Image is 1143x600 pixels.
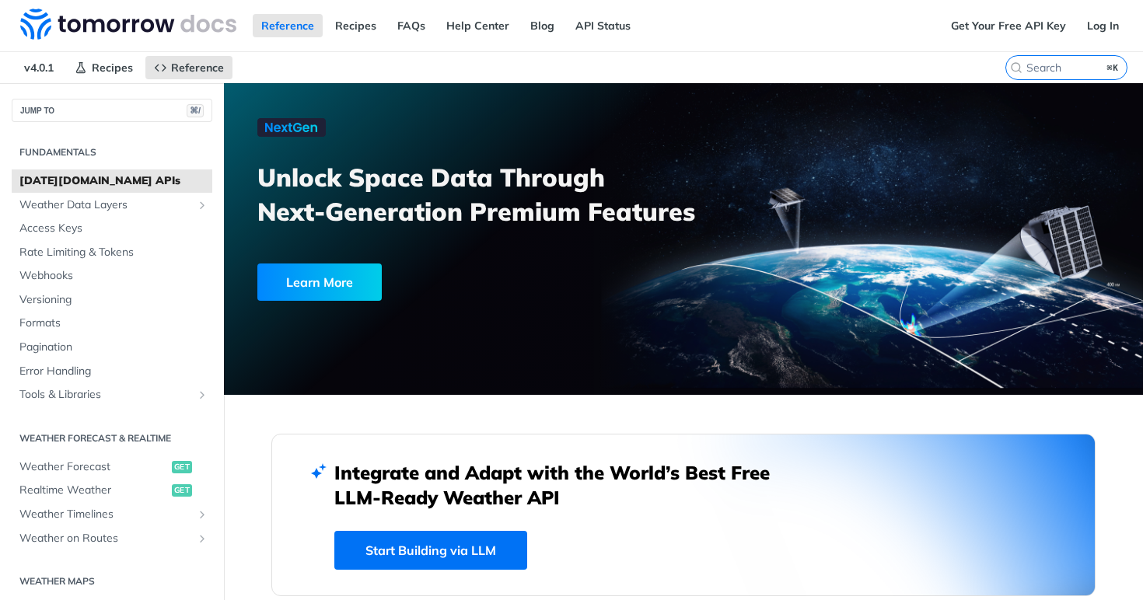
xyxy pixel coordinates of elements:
[942,14,1075,37] a: Get Your Free API Key
[257,118,326,137] img: NextGen
[19,531,192,546] span: Weather on Routes
[20,9,236,40] img: Tomorrow.io Weather API Docs
[12,169,212,193] a: [DATE][DOMAIN_NAME] APIs
[187,104,204,117] span: ⌘/
[12,288,212,312] a: Versioning
[253,14,323,37] a: Reference
[12,503,212,526] a: Weather TimelinesShow subpages for Weather Timelines
[327,14,385,37] a: Recipes
[438,14,518,37] a: Help Center
[196,199,208,211] button: Show subpages for Weather Data Layers
[19,197,192,213] span: Weather Data Layers
[19,507,192,522] span: Weather Timelines
[257,263,382,301] div: Learn More
[12,194,212,217] a: Weather Data LayersShow subpages for Weather Data Layers
[19,483,168,498] span: Realtime Weather
[12,241,212,264] a: Rate Limiting & Tokens
[12,455,212,479] a: Weather Forecastget
[12,145,212,159] h2: Fundamentals
[196,508,208,521] button: Show subpages for Weather Timelines
[1078,14,1127,37] a: Log In
[19,340,208,355] span: Pagination
[196,389,208,401] button: Show subpages for Tools & Libraries
[19,316,208,331] span: Formats
[12,360,212,383] a: Error Handling
[12,264,212,288] a: Webhooks
[257,263,612,301] a: Learn More
[334,531,527,570] a: Start Building via LLM
[19,459,168,475] span: Weather Forecast
[522,14,563,37] a: Blog
[12,99,212,122] button: JUMP TO⌘/
[16,56,62,79] span: v4.0.1
[92,61,133,75] span: Recipes
[12,336,212,359] a: Pagination
[19,221,208,236] span: Access Keys
[12,527,212,550] a: Weather on RoutesShow subpages for Weather on Routes
[12,479,212,502] a: Realtime Weatherget
[12,431,212,445] h2: Weather Forecast & realtime
[334,460,793,510] h2: Integrate and Adapt with the World’s Best Free LLM-Ready Weather API
[19,387,192,403] span: Tools & Libraries
[196,532,208,545] button: Show subpages for Weather on Routes
[1103,60,1123,75] kbd: ⌘K
[567,14,639,37] a: API Status
[12,574,212,588] h2: Weather Maps
[1010,61,1022,74] svg: Search
[19,364,208,379] span: Error Handling
[171,61,224,75] span: Reference
[172,461,192,473] span: get
[19,268,208,284] span: Webhooks
[66,56,142,79] a: Recipes
[389,14,434,37] a: FAQs
[145,56,232,79] a: Reference
[257,160,701,228] h3: Unlock Space Data Through Next-Generation Premium Features
[172,484,192,497] span: get
[12,217,212,240] a: Access Keys
[19,245,208,260] span: Rate Limiting & Tokens
[12,383,212,406] a: Tools & LibrariesShow subpages for Tools & Libraries
[12,312,212,335] a: Formats
[19,292,208,308] span: Versioning
[19,173,208,189] span: [DATE][DOMAIN_NAME] APIs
